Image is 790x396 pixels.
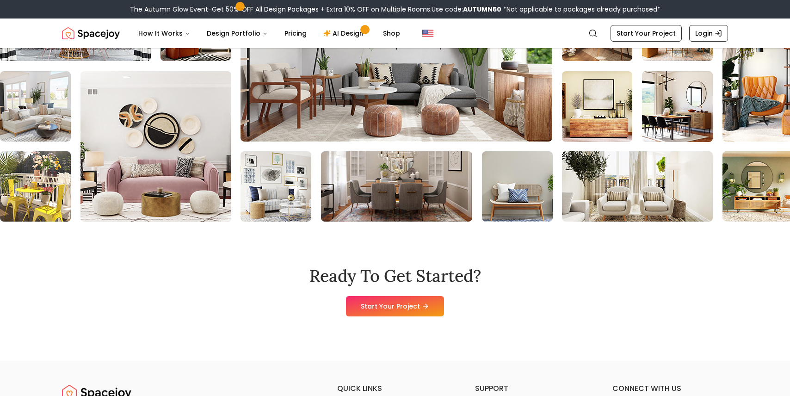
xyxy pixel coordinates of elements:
a: Start Your Project [346,296,444,316]
b: AUTUMN50 [463,5,501,14]
h2: Ready To Get Started? [309,266,481,285]
a: Spacejoy [62,24,120,43]
nav: Global [62,19,728,48]
h6: quick links [337,383,453,394]
a: Shop [376,24,407,43]
img: Spacejoy Logo [62,24,120,43]
h6: connect with us [612,383,728,394]
a: Login [689,25,728,42]
a: Start Your Project [611,25,682,42]
span: Use code: [432,5,501,14]
button: Design Portfolio [199,24,275,43]
a: Pricing [277,24,314,43]
h6: support [475,383,591,394]
span: *Not applicable to packages already purchased* [501,5,660,14]
img: United States [422,28,433,39]
button: How It Works [131,24,197,43]
div: The Autumn Glow Event-Get 50% OFF All Design Packages + Extra 10% OFF on Multiple Rooms. [130,5,660,14]
a: AI Design [316,24,374,43]
nav: Main [131,24,407,43]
